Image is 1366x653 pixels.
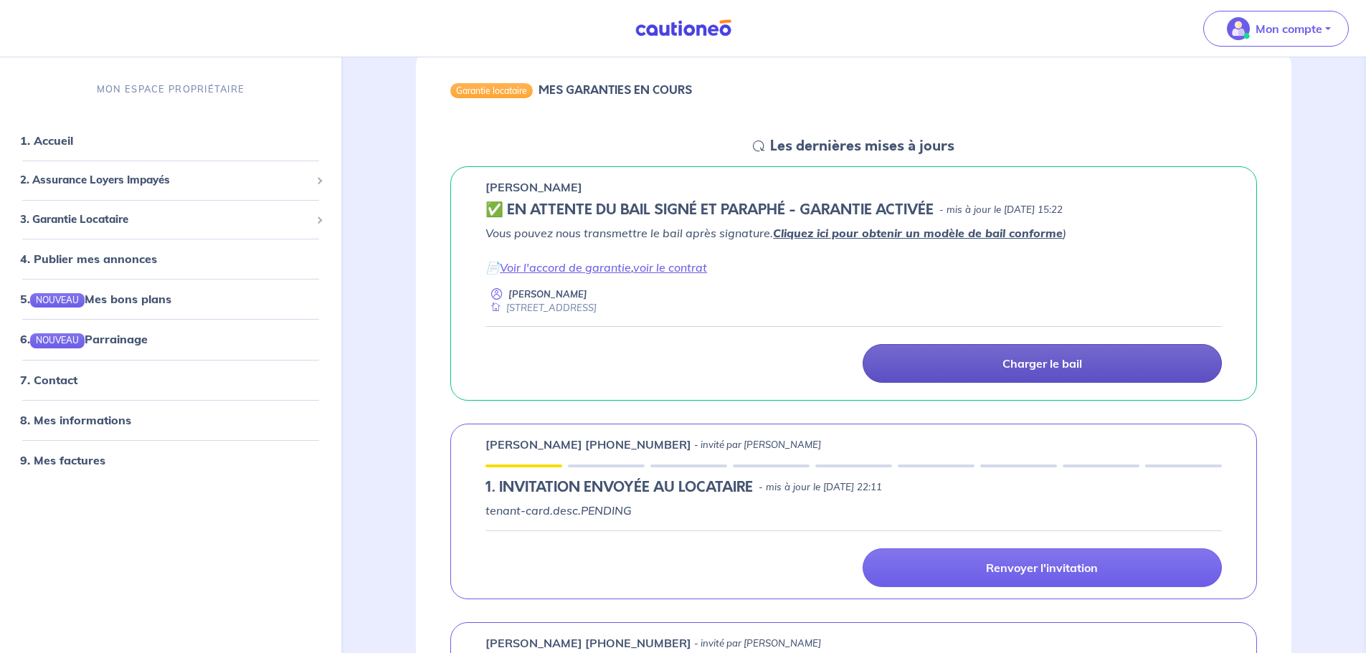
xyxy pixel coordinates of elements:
[939,203,1063,217] p: - mis à jour le [DATE] 15:22
[759,480,882,495] p: - mis à jour le [DATE] 22:11
[694,637,821,651] p: - invité par [PERSON_NAME]
[485,502,1222,519] p: tenant-card.desc.PENDING
[485,226,1066,240] em: Vous pouvez nous transmettre le bail après signature. )
[485,260,707,275] em: 📄 ,
[694,438,821,452] p: - invité par [PERSON_NAME]
[485,201,934,219] h5: ✅️️️ EN ATTENTE DU BAIL SIGNÉ ET PARAPHÉ - GARANTIE ACTIVÉE
[6,366,336,394] div: 7. Contact
[485,301,597,315] div: [STREET_ADDRESS]
[450,83,533,97] div: Garantie locataire
[6,126,336,155] div: 1. Accueil
[770,138,954,155] h5: Les dernières mises à jours
[20,172,310,189] span: 2. Assurance Loyers Impayés
[485,178,582,196] p: [PERSON_NAME]
[6,244,336,273] div: 4. Publier mes annonces
[20,373,77,387] a: 7. Contact
[485,479,753,496] h5: 1.︎ INVITATION ENVOYÉE AU LOCATAIRE
[863,548,1222,587] a: Renvoyer l'invitation
[6,446,336,475] div: 9. Mes factures
[6,166,336,194] div: 2. Assurance Loyers Impayés
[863,344,1222,383] a: Charger le bail
[485,479,1222,496] div: state: PENDING, Context: IN-LANDLORD
[6,285,336,313] div: 5.NOUVEAUMes bons plans
[97,82,245,96] p: MON ESPACE PROPRIÉTAIRE
[20,292,171,306] a: 5.NOUVEAUMes bons plans
[630,19,737,37] img: Cautioneo
[1203,11,1349,47] button: illu_account_valid_menu.svgMon compte
[6,325,336,353] div: 6.NOUVEAUParrainage
[485,634,691,652] p: [PERSON_NAME] [PHONE_NUMBER]
[508,287,587,301] p: [PERSON_NAME]
[20,413,131,427] a: 8. Mes informations
[6,206,336,234] div: 3. Garantie Locataire
[773,226,1063,240] a: Cliquez ici pour obtenir un modèle de bail conforme
[1256,20,1322,37] p: Mon compte
[500,260,631,275] a: Voir l'accord de garantie
[20,332,148,346] a: 6.NOUVEAUParrainage
[1227,17,1250,40] img: illu_account_valid_menu.svg
[20,252,157,266] a: 4. Publier mes annonces
[633,260,707,275] a: voir le contrat
[1002,356,1082,371] p: Charger le bail
[485,201,1222,219] div: state: CONTRACT-SIGNED, Context: IN-LANDLORD,IS-GL-CAUTION-IN-LANDLORD
[20,133,73,148] a: 1. Accueil
[539,83,692,97] h6: MES GARANTIES EN COURS
[20,453,105,467] a: 9. Mes factures
[485,436,691,453] p: [PERSON_NAME] [PHONE_NUMBER]
[20,211,310,228] span: 3. Garantie Locataire
[6,406,336,434] div: 8. Mes informations
[986,561,1098,575] p: Renvoyer l'invitation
